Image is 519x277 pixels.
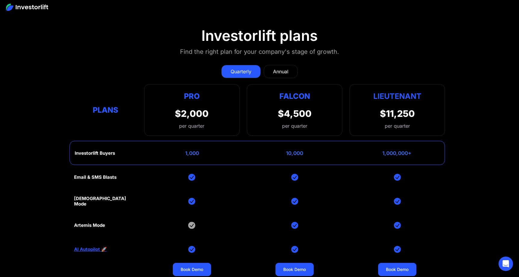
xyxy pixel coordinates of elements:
[175,122,209,129] div: per quarter
[373,92,421,101] strong: Lieutenant
[279,90,310,102] div: Falcon
[74,247,107,252] a: AI Autopilot 🚀
[74,196,137,207] div: [DEMOGRAPHIC_DATA] Mode
[499,257,513,271] div: Open Intercom Messenger
[185,150,199,156] div: 1,000
[175,108,209,119] div: $2,000
[201,27,318,44] div: Investorlift plans
[180,47,339,56] div: Find the right plan for your company's stage of growth.
[378,263,416,276] a: Book Demo
[74,223,105,228] div: Artemis Mode
[74,104,137,116] div: Plans
[173,263,211,276] a: Book Demo
[275,263,314,276] a: Book Demo
[282,122,307,129] div: per quarter
[175,90,209,102] div: Pro
[273,68,288,75] div: Annual
[231,68,251,75] div: Quarterly
[74,175,117,180] div: Email & SMS Blasts
[278,108,312,119] div: $4,500
[382,150,412,156] div: 1,000,000+
[385,122,410,129] div: per quarter
[286,150,303,156] div: 10,000
[380,108,415,119] div: $11,250
[75,151,115,156] div: Investorlift Buyers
